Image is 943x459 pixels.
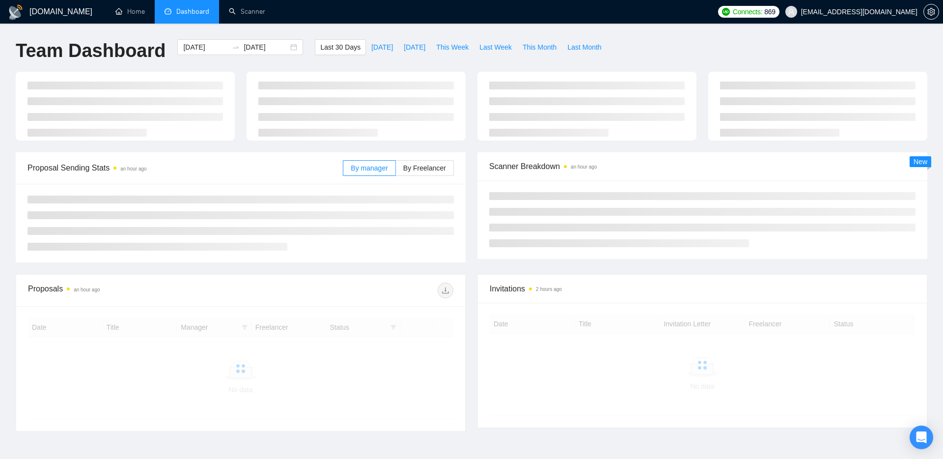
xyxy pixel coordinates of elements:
[183,42,228,53] input: Start date
[536,287,562,292] time: 2 hours ago
[74,287,100,292] time: an hour ago
[320,42,361,53] span: Last 30 Days
[567,42,601,53] span: Last Month
[489,160,915,172] span: Scanner Breakdown
[165,8,171,15] span: dashboard
[229,7,265,16] a: searchScanner
[28,162,343,174] span: Proposal Sending Stats
[120,166,146,172] time: an hour ago
[910,426,933,449] div: Open Intercom Messenger
[176,7,209,16] span: Dashboard
[16,39,166,62] h1: Team Dashboard
[371,42,393,53] span: [DATE]
[431,39,474,55] button: This Week
[479,42,512,53] span: Last Week
[924,8,939,16] span: setting
[315,39,366,55] button: Last 30 Days
[788,8,795,15] span: user
[232,43,240,51] span: to
[923,8,939,16] a: setting
[232,43,240,51] span: swap-right
[115,7,145,16] a: homeHome
[914,158,927,166] span: New
[403,164,446,172] span: By Freelancer
[923,4,939,20] button: setting
[398,39,431,55] button: [DATE]
[562,39,607,55] button: Last Month
[436,42,469,53] span: This Week
[28,283,241,298] div: Proposals
[8,4,24,20] img: logo
[351,164,388,172] span: By manager
[474,39,517,55] button: Last Week
[490,283,915,295] span: Invitations
[366,39,398,55] button: [DATE]
[404,42,425,53] span: [DATE]
[571,164,597,170] time: an hour ago
[244,42,288,53] input: End date
[722,8,730,16] img: upwork-logo.png
[733,6,762,17] span: Connects:
[523,42,556,53] span: This Month
[517,39,562,55] button: This Month
[764,6,775,17] span: 869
